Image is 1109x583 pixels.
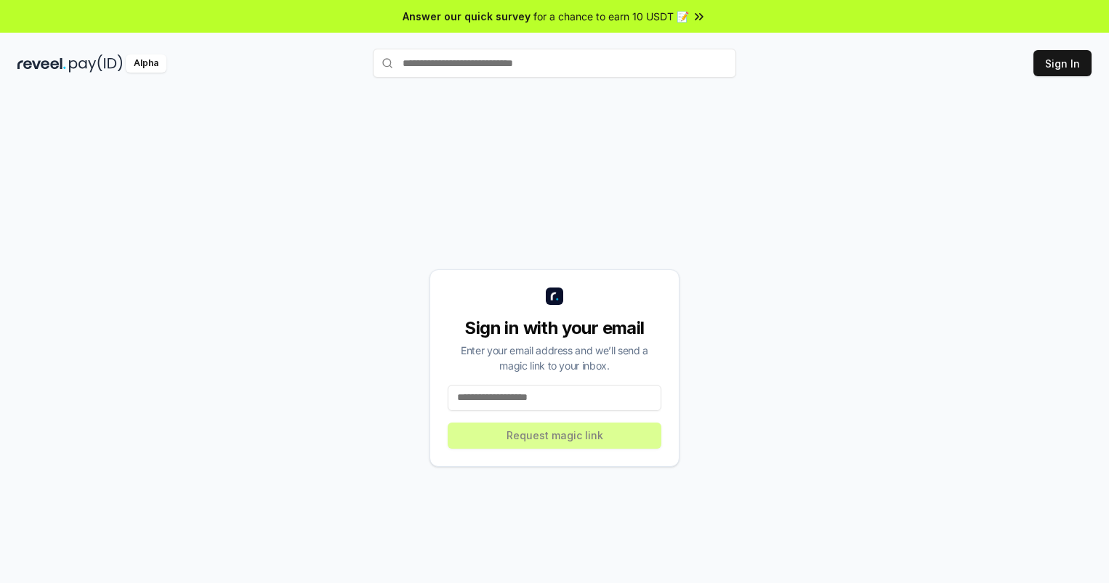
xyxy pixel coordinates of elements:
div: Alpha [126,54,166,73]
span: Answer our quick survey [403,9,531,24]
button: Sign In [1033,50,1092,76]
div: Enter your email address and we’ll send a magic link to your inbox. [448,343,661,373]
img: pay_id [69,54,123,73]
img: logo_small [546,288,563,305]
div: Sign in with your email [448,317,661,340]
span: for a chance to earn 10 USDT 📝 [533,9,689,24]
img: reveel_dark [17,54,66,73]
